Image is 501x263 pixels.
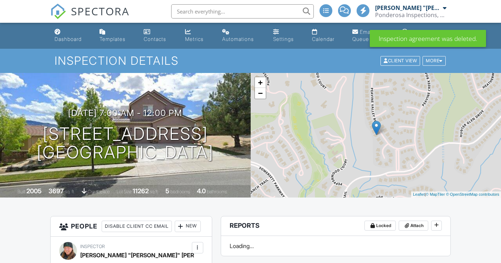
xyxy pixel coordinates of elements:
[222,36,254,42] div: Automations
[170,189,190,194] span: bedrooms
[423,56,446,66] div: More
[144,36,166,42] div: Contacts
[141,26,177,46] a: Contacts
[65,189,75,194] span: sq. ft.
[375,4,441,11] div: [PERSON_NAME] "[PERSON_NAME]" [PERSON_NAME]
[102,221,172,232] div: Disable Client CC Email
[309,26,343,46] a: Calendar
[150,189,159,194] span: sq.ft.
[207,189,227,194] span: bathrooms
[97,26,135,46] a: Templates
[349,26,394,46] a: Email Queue
[26,187,42,195] div: 2005
[17,189,25,194] span: Built
[48,187,64,195] div: 3697
[117,189,132,194] span: Lot Size
[312,36,334,42] div: Calendar
[446,192,499,196] a: © OpenStreetMap contributors
[219,26,265,46] a: Automations (Advanced)
[50,10,129,25] a: SPECTORA
[71,4,129,19] span: SPECTORA
[99,36,126,42] div: Templates
[270,26,303,46] a: Settings
[255,88,266,99] a: Zoom out
[185,36,204,42] div: Metrics
[413,192,425,196] a: Leaflet
[411,191,501,198] div: |
[197,187,206,195] div: 4.0
[165,187,169,195] div: 5
[273,36,294,42] div: Settings
[133,187,149,195] div: 11262
[399,26,449,46] a: Support Center
[380,56,420,66] div: Client View
[375,11,446,19] div: Ponderosa Inspections, LLC
[171,4,314,19] input: Search everything...
[88,189,110,194] span: crawlspace
[55,36,82,42] div: Dashboard
[352,29,373,42] div: Email Queue
[175,221,201,232] div: New
[37,125,214,162] h1: [STREET_ADDRESS] [GEOGRAPHIC_DATA]
[68,108,182,118] h3: [DATE] 7:00 am - 12:00 pm
[380,58,422,63] a: Client View
[55,54,446,67] h1: Inspection Details
[182,26,213,46] a: Metrics
[52,26,91,46] a: Dashboard
[51,216,212,237] h3: People
[370,30,486,47] div: Inspection agreement was deleted.
[426,192,445,196] a: © MapTiler
[255,77,266,88] a: Zoom in
[80,244,105,249] span: Inspector
[50,4,66,19] img: The Best Home Inspection Software - Spectora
